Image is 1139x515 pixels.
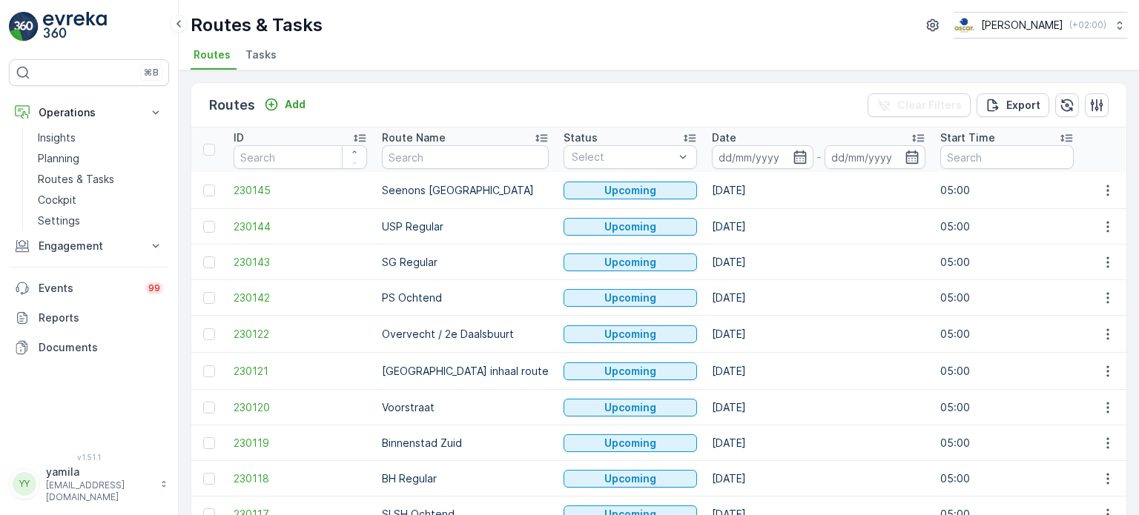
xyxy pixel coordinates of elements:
a: 230143 [234,255,367,270]
button: Upcoming [564,325,697,343]
td: [DATE] [704,280,933,316]
input: Search [234,145,367,169]
p: 99 [148,282,160,294]
p: Settings [38,213,80,228]
p: Overvecht / 2e Daalsbuurt [382,327,549,342]
button: Upcoming [564,182,697,199]
div: Toggle Row Selected [203,365,215,377]
a: 230118 [234,471,367,486]
p: ( +02:00 ) [1069,19,1106,31]
p: Routes & Tasks [38,172,114,187]
p: Upcoming [604,436,656,451]
p: Status [564,130,598,145]
button: Clear Filters [868,93,971,117]
td: [DATE] [704,425,933,461]
p: Routes [209,95,255,116]
a: Routes & Tasks [32,169,169,190]
p: Add [285,97,306,112]
p: Seenons [GEOGRAPHIC_DATA] [382,183,549,198]
img: logo_light-DOdMpM7g.png [43,12,107,41]
div: Toggle Row Selected [203,292,215,304]
td: [DATE] [704,316,933,353]
button: Engagement [9,231,169,261]
div: Toggle Row Selected [203,221,215,233]
button: Upcoming [564,399,697,416]
a: Reports [9,303,169,333]
p: 05:00 [940,290,1074,305]
div: Toggle Row Selected [203,256,215,268]
td: [DATE] [704,172,933,209]
p: yamila [46,465,153,479]
p: Export [1006,98,1040,113]
p: Binnenstad Zuid [382,436,549,451]
p: Route Name [382,130,446,145]
input: Search [940,145,1074,169]
p: 05:00 [940,327,1074,342]
a: 230145 [234,183,367,198]
input: Search [382,145,549,169]
span: Tasks [245,47,277,62]
a: 230120 [234,400,367,415]
div: Toggle Row Selected [203,473,215,485]
a: 230122 [234,327,367,342]
a: Settings [32,210,169,231]
button: [PERSON_NAME](+02:00) [954,12,1127,39]
p: Upcoming [604,400,656,415]
p: BH Regular [382,471,549,486]
p: Upcoming [604,327,656,342]
a: 230144 [234,219,367,234]
p: 05:00 [940,183,1074,198]
p: Clear Filters [897,98,962,113]
p: 05:00 [940,436,1074,451]
input: dd/mm/yyyy [712,145,813,169]
a: Events99 [9,273,169,303]
a: Insights [32,127,169,148]
td: [DATE] [704,245,933,280]
p: Engagement [39,239,139,253]
p: PS Ochtend [382,290,549,305]
p: Upcoming [604,471,656,486]
p: Upcoming [604,364,656,379]
a: 230119 [234,436,367,451]
a: 230121 [234,364,367,379]
div: Toggle Row Selected [203,185,215,196]
p: 05:00 [940,255,1074,270]
span: Routes [194,47,231,62]
a: Cockpit [32,190,169,210]
p: Operations [39,105,139,120]
p: Events [39,281,136,296]
p: SG Regular [382,255,549,270]
div: Toggle Row Selected [203,402,215,413]
a: Documents [9,333,169,362]
p: [GEOGRAPHIC_DATA] inhaal route [382,364,549,379]
p: 05:00 [940,364,1074,379]
button: Upcoming [564,362,697,380]
a: Planning [32,148,169,169]
p: Upcoming [604,219,656,234]
p: Date [712,130,736,145]
p: Documents [39,340,163,355]
button: Upcoming [564,218,697,236]
p: 05:00 [940,400,1074,415]
p: Routes & Tasks [191,13,323,37]
button: YYyamila[EMAIL_ADDRESS][DOMAIN_NAME] [9,465,169,503]
p: [PERSON_NAME] [981,18,1063,33]
p: Upcoming [604,255,656,270]
p: Reports [39,310,163,325]
input: dd/mm/yyyy [825,145,926,169]
td: [DATE] [704,353,933,390]
p: Cockpit [38,193,76,207]
p: ⌘B [144,67,159,79]
p: Upcoming [604,183,656,198]
p: Planning [38,151,79,166]
a: 230142 [234,290,367,305]
span: v 1.51.1 [9,453,169,462]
